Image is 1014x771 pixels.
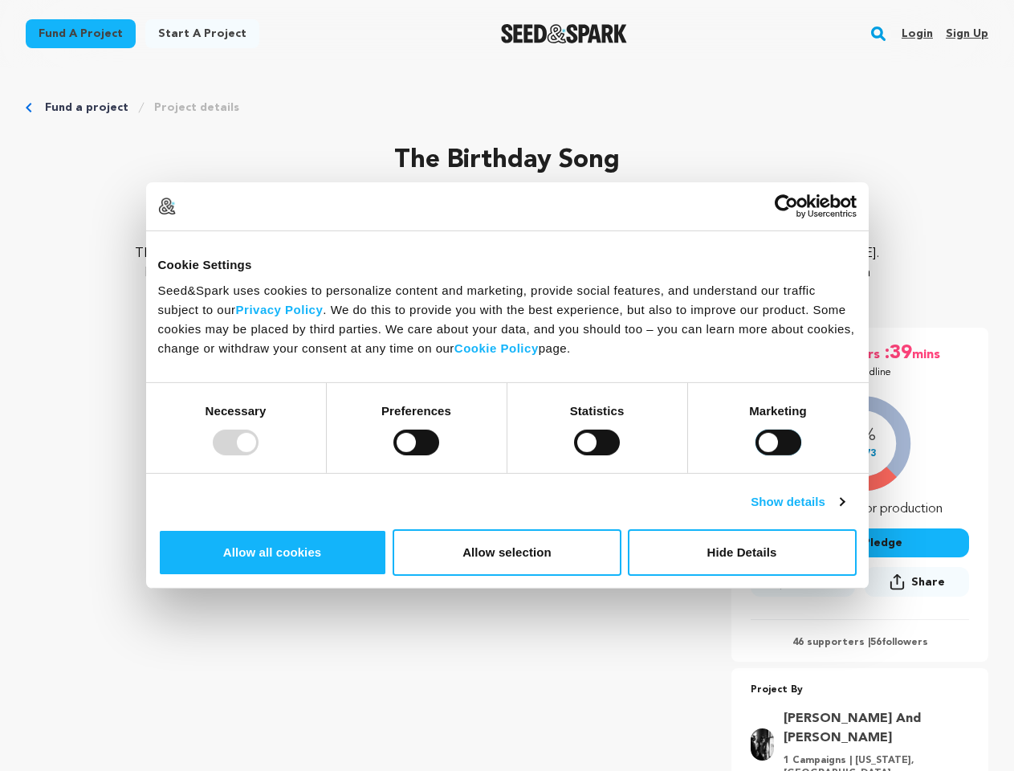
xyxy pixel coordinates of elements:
[158,529,387,576] button: Allow all cookies
[206,403,267,417] strong: Necessary
[716,194,857,218] a: Usercentrics Cookiebot - opens in a new window
[26,19,136,48] a: Fund a project
[393,529,621,576] button: Allow selection
[158,280,857,357] div: Seed&Spark uses cookies to personalize content and marketing, provide social features, and unders...
[145,19,259,48] a: Start a project
[158,198,176,215] img: logo
[26,212,988,231] p: Drama
[911,574,945,590] span: Share
[628,529,857,576] button: Hide Details
[570,403,625,417] strong: Statistics
[122,244,892,302] p: THE BIRTHDAY SONG is an intimate remembering of [PERSON_NAME]’s 13th birthday on the eve of Hurri...
[26,193,988,212] p: [GEOGRAPHIC_DATA], [US_STATE] | Film Short
[946,21,988,47] a: Sign up
[749,403,807,417] strong: Marketing
[902,21,933,47] a: Login
[865,567,969,603] span: Share
[751,728,773,761] img: bc96af7bd9de8203.jpg
[883,341,912,366] span: :39
[26,141,988,180] p: The Birthday Song
[751,681,969,700] p: Project By
[751,636,969,649] p: 46 supporters | followers
[45,100,128,116] a: Fund a project
[154,100,239,116] a: Project details
[381,403,451,417] strong: Preferences
[865,567,969,597] button: Share
[501,24,627,43] img: Seed&Spark Logo Dark Mode
[861,341,883,366] span: hrs
[870,638,882,647] span: 56
[501,24,627,43] a: Seed&Spark Homepage
[912,341,943,366] span: mins
[236,302,324,316] a: Privacy Policy
[26,100,988,116] div: Breadcrumb
[751,492,844,512] a: Show details
[784,709,959,748] a: Goto Megan Trufant Tillman And Kimiko Matsuda-Lawrence profile
[158,255,857,275] div: Cookie Settings
[454,341,539,354] a: Cookie Policy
